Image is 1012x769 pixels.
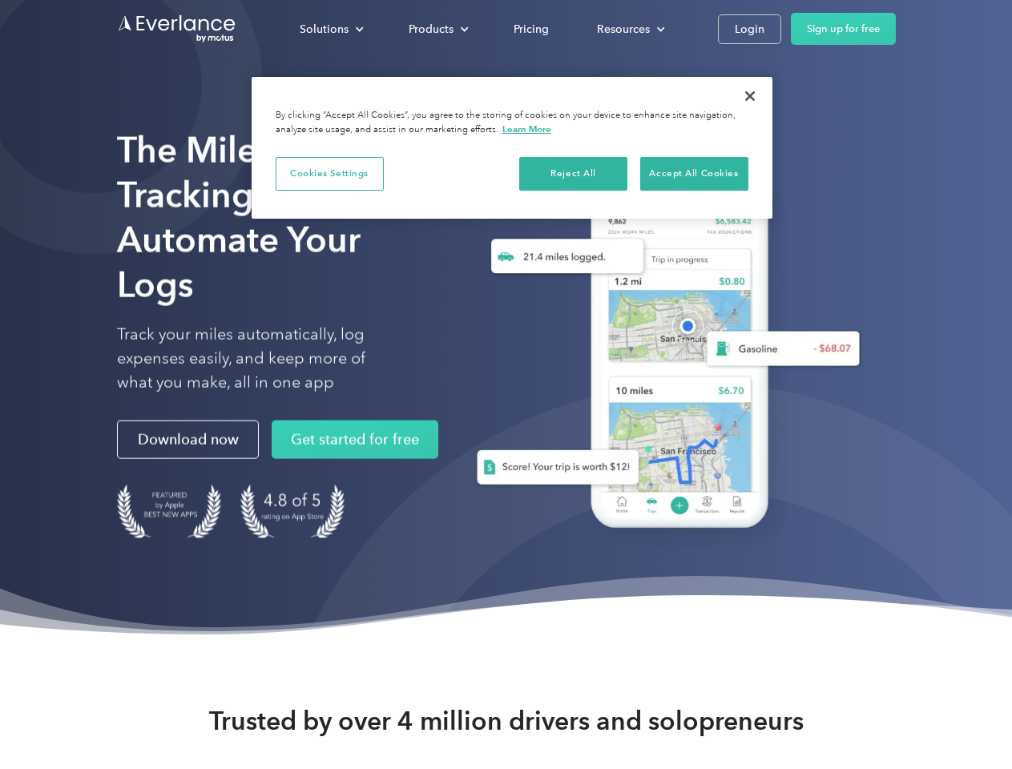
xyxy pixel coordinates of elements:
div: Pricing [514,19,549,39]
div: Resources [597,19,650,39]
strong: Trusted by over 4 million drivers and solopreneurs [209,705,804,737]
div: Products [393,15,482,43]
a: Login [718,14,781,44]
img: 4.9 out of 5 stars on the app store [240,485,345,538]
a: Sign up for free [791,13,896,45]
a: Go to homepage [117,14,237,44]
button: Cookies Settings [276,157,384,191]
div: Login [735,19,764,39]
a: Pricing [498,15,565,43]
div: Privacy [252,77,772,219]
p: Track your miles automatically, log expenses easily, and keep more of what you make, all in one app [117,323,403,395]
a: Download now [117,421,259,459]
div: By clicking “Accept All Cookies”, you agree to the storing of cookies on your device to enhance s... [276,109,748,137]
a: More information about your privacy, opens in a new tab [502,123,551,135]
button: Reject All [519,157,627,191]
img: Everlance, mileage tracker app, expense tracking app [451,152,873,552]
a: Get started for free [272,421,438,459]
img: Badge for Featured by Apple Best New Apps [117,485,221,538]
button: Close [732,79,768,114]
div: Products [409,19,454,39]
div: Solutions [300,19,349,39]
div: Solutions [284,15,377,43]
button: Accept All Cookies [640,157,748,191]
div: Cookie banner [252,77,772,219]
div: Resources [581,15,678,43]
